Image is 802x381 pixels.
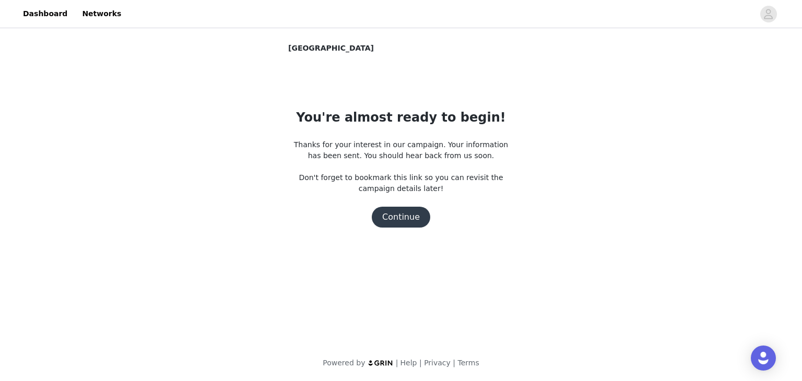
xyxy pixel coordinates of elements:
[457,359,479,367] a: Terms
[751,346,776,371] div: Open Intercom Messenger
[372,207,430,228] button: Continue
[419,359,422,367] span: |
[323,359,365,367] span: Powered by
[288,139,514,194] p: Thanks for your interest in our campaign. Your information has been sent. You should hear back fr...
[396,359,398,367] span: |
[424,359,451,367] a: Privacy
[453,359,455,367] span: |
[17,2,74,26] a: Dashboard
[76,2,127,26] a: Networks
[400,359,417,367] a: Help
[296,108,505,127] h1: You're almost ready to begin!
[368,360,394,366] img: logo
[288,43,374,54] span: [GEOGRAPHIC_DATA]
[763,6,773,22] div: avatar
